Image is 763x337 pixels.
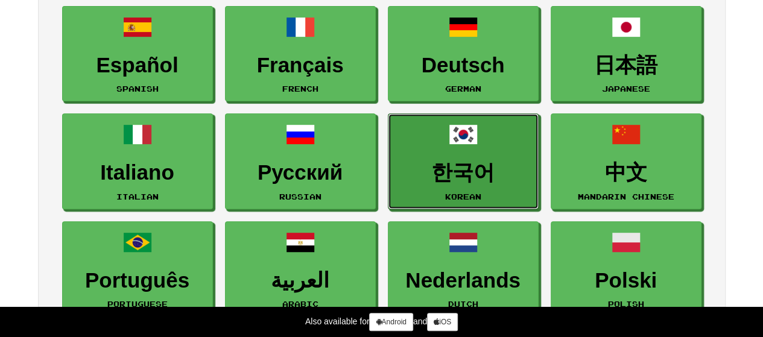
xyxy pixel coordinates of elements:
[578,192,674,201] small: Mandarin Chinese
[448,300,478,308] small: Dutch
[557,161,695,184] h3: 中文
[394,269,532,292] h3: Nederlands
[608,300,644,308] small: Polish
[551,6,701,102] a: 日本語Japanese
[282,84,318,93] small: French
[62,6,213,102] a: EspañolSpanish
[62,113,213,209] a: ItalianoItalian
[232,54,369,77] h3: Français
[602,84,650,93] small: Japanese
[394,161,532,184] h3: 한국어
[69,54,206,77] h3: Español
[116,84,159,93] small: Spanish
[445,84,481,93] small: German
[445,192,481,201] small: Korean
[232,161,369,184] h3: Русский
[557,54,695,77] h3: 日本語
[388,113,539,209] a: 한국어Korean
[232,269,369,292] h3: العربية
[225,113,376,209] a: РусскийRussian
[427,313,458,331] a: iOS
[225,6,376,102] a: FrançaisFrench
[69,161,206,184] h3: Italiano
[279,192,321,201] small: Russian
[551,221,701,317] a: PolskiPolish
[551,113,701,209] a: 中文Mandarin Chinese
[557,269,695,292] h3: Polski
[107,300,168,308] small: Portuguese
[69,269,206,292] h3: Português
[225,221,376,317] a: العربيةArabic
[282,300,318,308] small: Arabic
[388,221,539,317] a: NederlandsDutch
[369,313,413,331] a: Android
[394,54,532,77] h3: Deutsch
[62,221,213,317] a: PortuguêsPortuguese
[388,6,539,102] a: DeutschGerman
[116,192,159,201] small: Italian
